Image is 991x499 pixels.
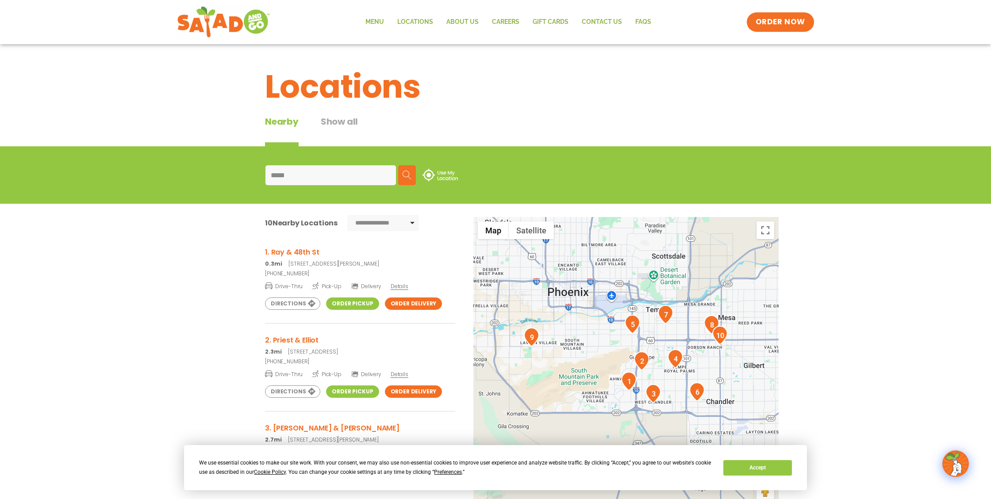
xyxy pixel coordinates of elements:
[524,328,539,347] div: 9
[645,384,661,403] div: 3
[757,481,774,499] button: Drag Pegman onto the map to open Street View
[509,221,554,239] button: Show satellite imagery
[351,282,381,290] span: Delivery
[575,12,629,32] a: Contact Us
[712,326,728,345] div: 10
[689,382,705,401] div: 6
[326,297,379,310] a: Order Pickup
[254,469,286,475] span: Cookie Policy
[704,315,719,334] div: 8
[434,469,462,475] span: Preferences
[265,367,455,378] a: Drive-Thru Pick-Up Delivery Details
[485,12,526,32] a: Careers
[265,436,455,444] p: [STREET_ADDRESS][PERSON_NAME]
[265,385,320,398] a: Directions
[756,17,805,27] span: ORDER NOW
[668,349,683,368] div: 4
[391,12,440,32] a: Locations
[265,282,303,290] span: Drive-Thru
[723,460,791,476] button: Accept
[526,12,575,32] a: GIFT CARDS
[621,372,637,391] div: 1
[385,385,442,398] a: Order Delivery
[265,247,455,258] h3: 1. Ray & 48th St
[625,315,640,334] div: 5
[747,12,814,32] a: ORDER NOW
[265,369,303,378] span: Drive-Thru
[321,115,358,146] button: Show all
[629,12,658,32] a: FAQs
[265,358,455,366] a: [PHONE_NUMBER]
[440,12,485,32] a: About Us
[265,270,455,278] a: [PHONE_NUMBER]
[265,115,380,146] div: Tabbed content
[326,385,379,398] a: Order Pickup
[265,335,455,346] h3: 2. Priest & Elliot
[265,115,299,146] div: Nearby
[385,297,442,310] a: Order Delivery
[265,63,726,110] h1: Locations
[312,282,342,290] span: Pick-Up
[351,370,381,378] span: Delivery
[391,282,408,290] span: Details
[265,279,455,290] a: Drive-Thru Pick-Up Delivery Details
[177,4,270,40] img: new-SAG-logo-768×292
[265,260,455,268] p: [STREET_ADDRESS][PERSON_NAME]
[634,351,649,370] div: 2
[265,335,455,356] a: 2. Priest & Elliot 2.3mi[STREET_ADDRESS]
[265,218,273,228] span: 10
[265,436,281,443] strong: 2.7mi
[943,451,968,476] img: wpChatIcon
[265,297,320,310] a: Directions
[184,445,807,490] div: Cookie Consent Prompt
[423,169,458,181] img: use-location.svg
[757,221,774,239] button: Toggle fullscreen view
[265,348,281,355] strong: 2.3mi
[265,247,455,268] a: 1. Ray & 48th St 0.3mi[STREET_ADDRESS][PERSON_NAME]
[359,12,391,32] a: Menu
[359,12,658,32] nav: Menu
[265,423,455,444] a: 3. [PERSON_NAME] & [PERSON_NAME] 2.7mi[STREET_ADDRESS][PERSON_NAME]
[265,217,338,229] div: Nearby Locations
[312,369,342,378] span: Pick-Up
[265,348,455,356] p: [STREET_ADDRESS]
[265,423,455,434] h3: 3. [PERSON_NAME] & [PERSON_NAME]
[199,458,713,477] div: We use essential cookies to make our site work. With your consent, we may also use non-essential ...
[478,221,509,239] button: Show street map
[265,260,282,267] strong: 0.3mi
[658,305,673,324] div: 7
[391,370,408,378] span: Details
[403,171,411,179] img: search.svg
